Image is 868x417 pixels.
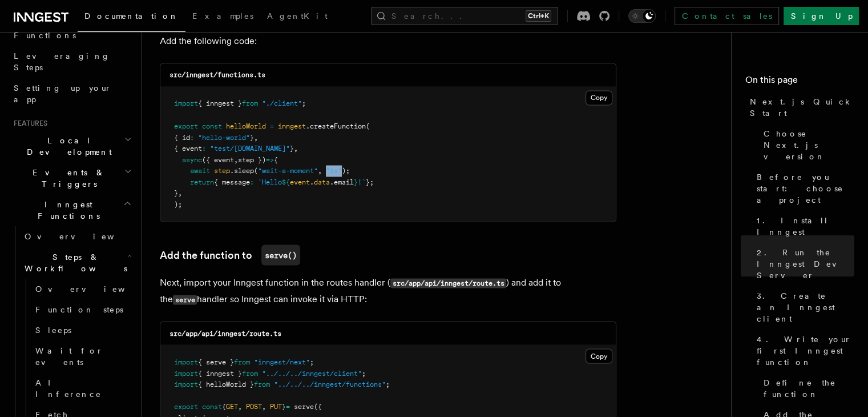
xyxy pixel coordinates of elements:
[20,251,127,274] span: Steps & Workflows
[266,155,274,163] span: =>
[9,167,124,190] span: Events & Triggers
[35,305,123,314] span: Function steps
[784,7,859,25] a: Sign Up
[294,402,314,410] span: serve
[250,178,254,186] span: :
[757,215,854,238] span: 1. Install Inngest
[358,178,366,186] span: !`
[234,155,238,163] span: ,
[202,155,234,163] span: ({ event
[282,402,286,410] span: }
[9,199,123,222] span: Inngest Functions
[628,9,656,23] button: Toggle dark mode
[9,162,134,194] button: Events & Triggers
[31,372,134,404] a: AI Inference
[386,380,390,388] span: ;
[190,133,194,141] span: :
[764,128,854,162] span: Choose Next.js version
[198,358,234,366] span: { serve }
[242,369,258,377] span: from
[214,166,230,174] span: step
[750,96,854,119] span: Next.js Quick Start
[302,99,306,107] span: ;
[362,369,366,377] span: ;
[270,402,282,410] span: PUT
[174,369,198,377] span: import
[214,178,250,186] span: { message
[9,194,134,226] button: Inngest Functions
[526,10,551,22] kbd: Ctrl+K
[160,17,616,49] p: Inside your directory create a new file called where you will define Inngest functions. Add the f...
[262,99,302,107] span: "./client"
[198,99,242,107] span: { inngest }
[9,119,47,128] span: Features
[314,178,330,186] span: data
[390,278,506,288] code: src/app/api/inngest/route.ts
[185,3,260,31] a: Examples
[173,295,197,304] code: serve
[286,402,290,410] span: =
[78,3,185,32] a: Documentation
[752,242,854,286] a: 2. Run the Inngest Dev Server
[192,11,253,21] span: Examples
[310,358,314,366] span: ;
[262,369,362,377] span: "../../../inngest/client"
[310,178,314,186] span: .
[190,166,210,174] span: await
[226,122,266,130] span: helloWorld
[174,99,198,107] span: import
[342,166,350,174] span: );
[246,402,262,410] span: POST
[169,329,281,337] code: src/app/api/inngest/route.ts
[230,166,254,174] span: .sleep
[210,144,290,152] span: "test/[DOMAIN_NAME]"
[675,7,779,25] a: Contact sales
[198,380,254,388] span: { helloWorld }
[31,340,134,372] a: Wait for events
[198,133,250,141] span: "hello-world"
[160,274,616,307] p: Next, import your Inngest function in the routes handler ( ) and add it to the handler so Inngest...
[14,83,112,104] span: Setting up your app
[306,122,366,130] span: .createFunction
[20,247,134,279] button: Steps & Workflows
[182,155,202,163] span: async
[198,369,242,377] span: { inngest }
[757,290,854,324] span: 3. Create an Inngest client
[9,78,134,110] a: Setting up your app
[190,178,214,186] span: return
[160,244,300,265] a: Add the function toserve()
[757,171,854,206] span: Before you start: choose a project
[84,11,179,21] span: Documentation
[330,178,354,186] span: .email
[258,178,282,186] span: `Hello
[31,279,134,299] a: Overview
[174,122,198,130] span: export
[366,178,374,186] span: };
[270,122,274,130] span: =
[586,90,612,105] button: Copy
[752,167,854,210] a: Before you start: choose a project
[254,358,310,366] span: "inngest/next"
[31,299,134,320] a: Function steps
[9,46,134,78] a: Leveraging Steps
[202,144,206,152] span: :
[14,51,110,72] span: Leveraging Steps
[752,210,854,242] a: 1. Install Inngest
[752,329,854,372] a: 4. Write your first Inngest function
[174,402,198,410] span: export
[174,200,182,208] span: );
[222,402,226,410] span: {
[9,135,124,158] span: Local Development
[25,232,142,241] span: Overview
[745,73,854,91] h4: On this page
[757,247,854,281] span: 2. Run the Inngest Dev Server
[586,348,612,363] button: Copy
[169,71,265,79] code: src/inngest/functions.ts
[238,155,266,163] span: step })
[234,358,250,366] span: from
[278,122,306,130] span: inngest
[261,244,300,265] code: serve()
[354,178,358,186] span: }
[258,166,318,174] span: "wait-a-moment"
[254,133,258,141] span: ,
